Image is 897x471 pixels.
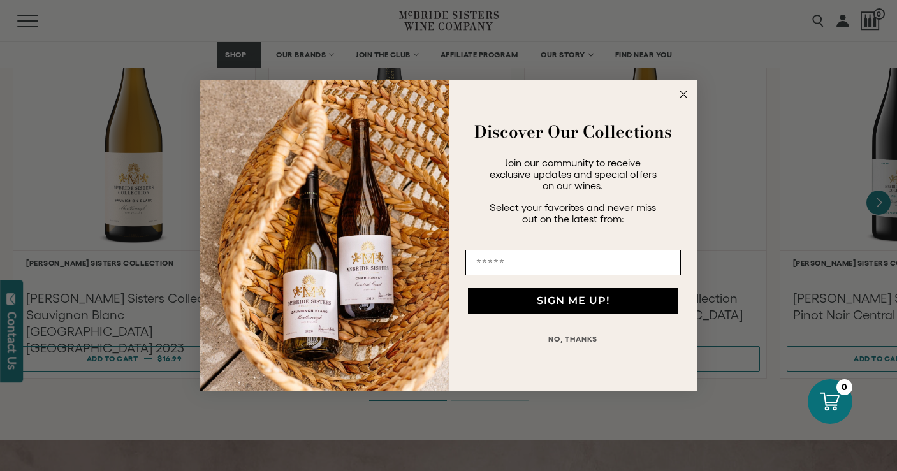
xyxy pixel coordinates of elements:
[465,326,681,352] button: NO, THANKS
[468,288,678,314] button: SIGN ME UP!
[490,157,657,191] span: Join our community to receive exclusive updates and special offers on our wines.
[200,80,449,391] img: 42653730-7e35-4af7-a99d-12bf478283cf.jpeg
[676,87,691,102] button: Close dialog
[490,201,656,224] span: Select your favorites and never miss out on the latest from:
[474,119,672,144] strong: Discover Our Collections
[836,379,852,395] div: 0
[465,250,681,275] input: Email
